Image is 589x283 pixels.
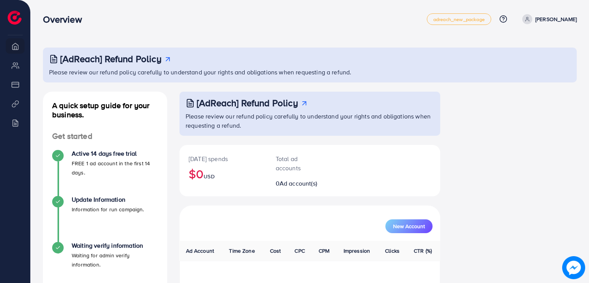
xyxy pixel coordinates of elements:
span: Impression [344,247,370,255]
h2: $0 [189,166,257,181]
h4: A quick setup guide for your business. [43,101,167,119]
p: Total ad accounts [276,154,322,173]
a: [PERSON_NAME] [519,14,577,24]
img: image [562,256,585,279]
h4: Waiting verify information [72,242,158,249]
p: [DATE] spends [189,154,257,163]
h4: Active 14 days free trial [72,150,158,157]
span: CPM [319,247,329,255]
li: Active 14 days free trial [43,150,167,196]
p: Please review our refund policy carefully to understand your rights and obligations when requesti... [49,67,572,77]
span: Ad account(s) [280,179,317,188]
span: Clicks [385,247,400,255]
span: Time Zone [229,247,255,255]
h3: [AdReach] Refund Policy [60,53,161,64]
span: CPC [294,247,304,255]
p: FREE 1 ad account in the first 14 days. [72,159,158,177]
h4: Update Information [72,196,144,203]
span: adreach_new_package [433,17,485,22]
p: [PERSON_NAME] [535,15,577,24]
span: USD [204,173,214,180]
h2: 0 [276,180,322,187]
a: adreach_new_package [427,13,491,25]
span: Ad Account [186,247,214,255]
h3: [AdReach] Refund Policy [197,97,298,109]
h4: Get started [43,132,167,141]
li: Update Information [43,196,167,242]
p: Please review our refund policy carefully to understand your rights and obligations when requesti... [186,112,436,130]
h3: Overview [43,14,88,25]
span: Cost [270,247,281,255]
button: New Account [385,219,433,233]
p: Information for run campaign. [72,205,144,214]
p: Waiting for admin verify information. [72,251,158,269]
span: CTR (%) [414,247,432,255]
span: New Account [393,224,425,229]
img: logo [8,11,21,25]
